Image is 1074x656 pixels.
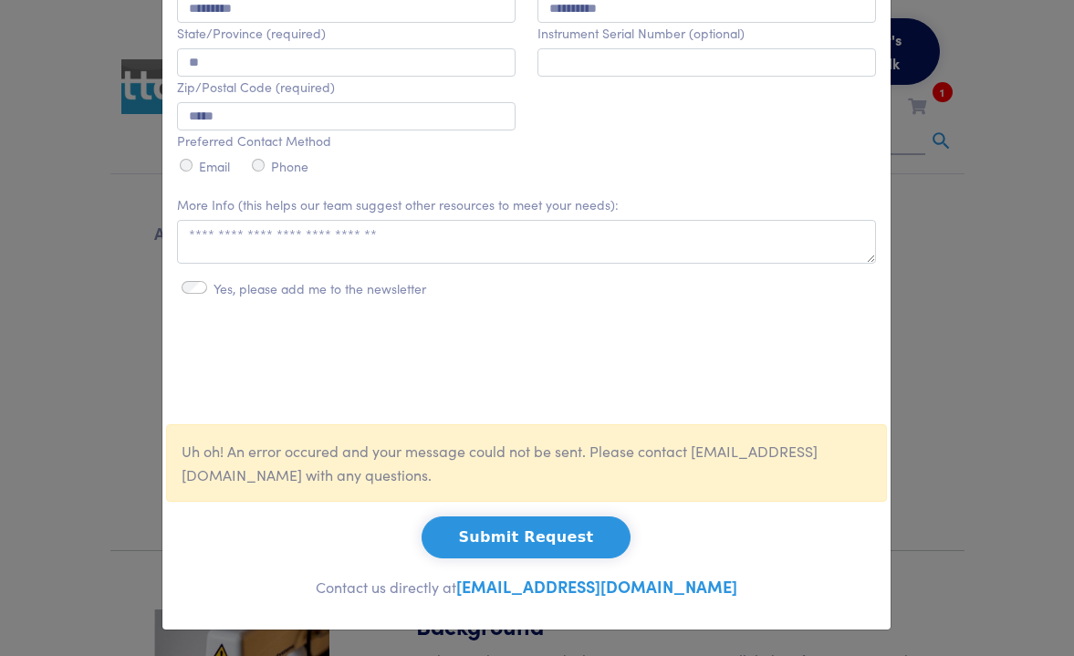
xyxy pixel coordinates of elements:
[166,424,887,502] p: Uh oh! An error occured and your message could not be sent. Please contact [EMAIL_ADDRESS][DOMAIN...
[177,79,335,95] label: Zip/Postal Code (required)
[422,516,631,558] button: Submit Request
[271,159,308,174] label: Phone
[214,281,426,297] label: Yes, please add me to the newsletter
[199,159,230,174] label: Email
[177,133,331,149] label: Preferred Contact Method
[456,575,737,598] a: [EMAIL_ADDRESS][DOMAIN_NAME]
[177,197,619,213] label: More Info (this helps our team suggest other resources to meet your needs):
[177,573,876,600] p: Contact us directly at
[177,26,326,41] label: State/Province (required)
[537,26,745,41] label: Instrument Serial Number (optional)
[388,335,665,406] iframe: reCAPTCHA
